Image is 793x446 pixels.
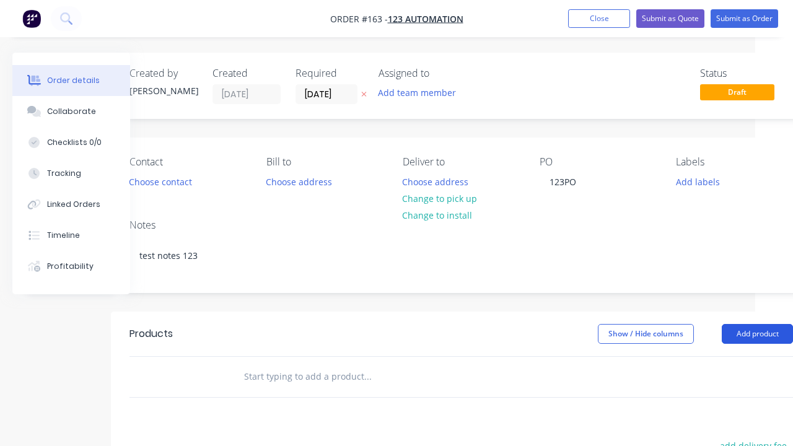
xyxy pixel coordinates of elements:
[47,261,94,272] div: Profitability
[636,9,704,28] button: Submit as Quote
[129,326,173,341] div: Products
[12,220,130,251] button: Timeline
[123,173,199,190] button: Choose contact
[676,156,793,168] div: Labels
[129,219,793,231] div: Notes
[669,173,726,190] button: Add labels
[129,156,247,168] div: Contact
[12,96,130,127] button: Collaborate
[540,173,586,191] div: 123PO
[47,75,100,86] div: Order details
[47,137,102,148] div: Checklists 0/0
[388,13,463,25] a: 123 Automation
[12,127,130,158] button: Checklists 0/0
[47,199,100,210] div: Linked Orders
[12,158,130,189] button: Tracking
[568,9,630,28] button: Close
[372,84,463,101] button: Add team member
[243,364,491,389] input: Start typing to add a product...
[379,68,502,79] div: Assigned to
[12,251,130,282] button: Profitability
[129,68,198,79] div: Created by
[47,168,81,179] div: Tracking
[540,156,657,168] div: PO
[330,13,388,25] span: Order #163 -
[12,189,130,220] button: Linked Orders
[722,324,793,344] button: Add product
[47,230,80,241] div: Timeline
[47,106,96,117] div: Collaborate
[396,207,479,224] button: Change to install
[396,190,484,207] button: Change to pick up
[266,156,383,168] div: Bill to
[700,84,774,100] span: Draft
[259,173,338,190] button: Choose address
[598,324,694,344] button: Show / Hide columns
[700,68,793,79] div: Status
[212,68,281,79] div: Created
[403,156,520,168] div: Deliver to
[711,9,778,28] button: Submit as Order
[129,84,198,97] div: [PERSON_NAME]
[296,68,364,79] div: Required
[379,84,463,101] button: Add team member
[22,9,41,28] img: Factory
[396,173,475,190] button: Choose address
[129,237,793,274] div: test notes 123
[12,65,130,96] button: Order details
